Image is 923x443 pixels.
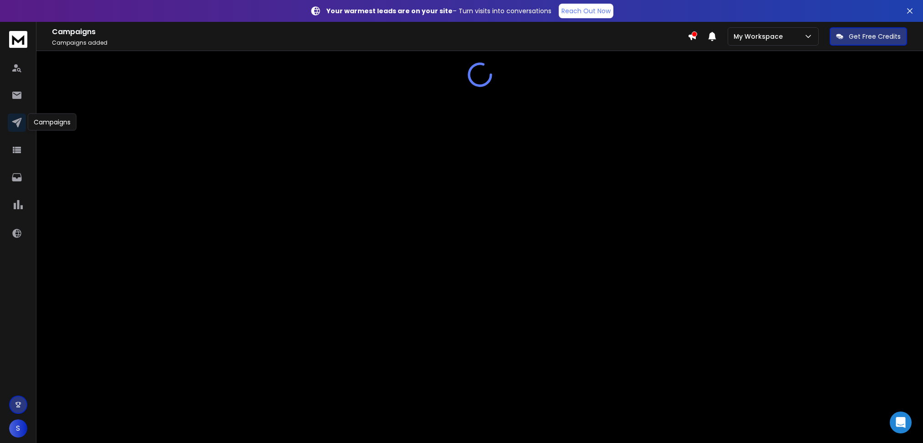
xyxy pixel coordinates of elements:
button: Get Free Credits [830,27,907,46]
div: Campaigns [28,113,76,131]
p: Reach Out Now [561,6,611,15]
strong: Your warmest leads are on your site [326,6,453,15]
img: logo [9,31,27,48]
p: Campaigns added [52,39,688,46]
h1: Campaigns [52,26,688,37]
button: S [9,419,27,438]
div: Open Intercom Messenger [890,412,912,433]
p: Get Free Credits [849,32,901,41]
p: My Workspace [734,32,786,41]
p: – Turn visits into conversations [326,6,551,15]
a: Reach Out Now [559,4,613,18]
